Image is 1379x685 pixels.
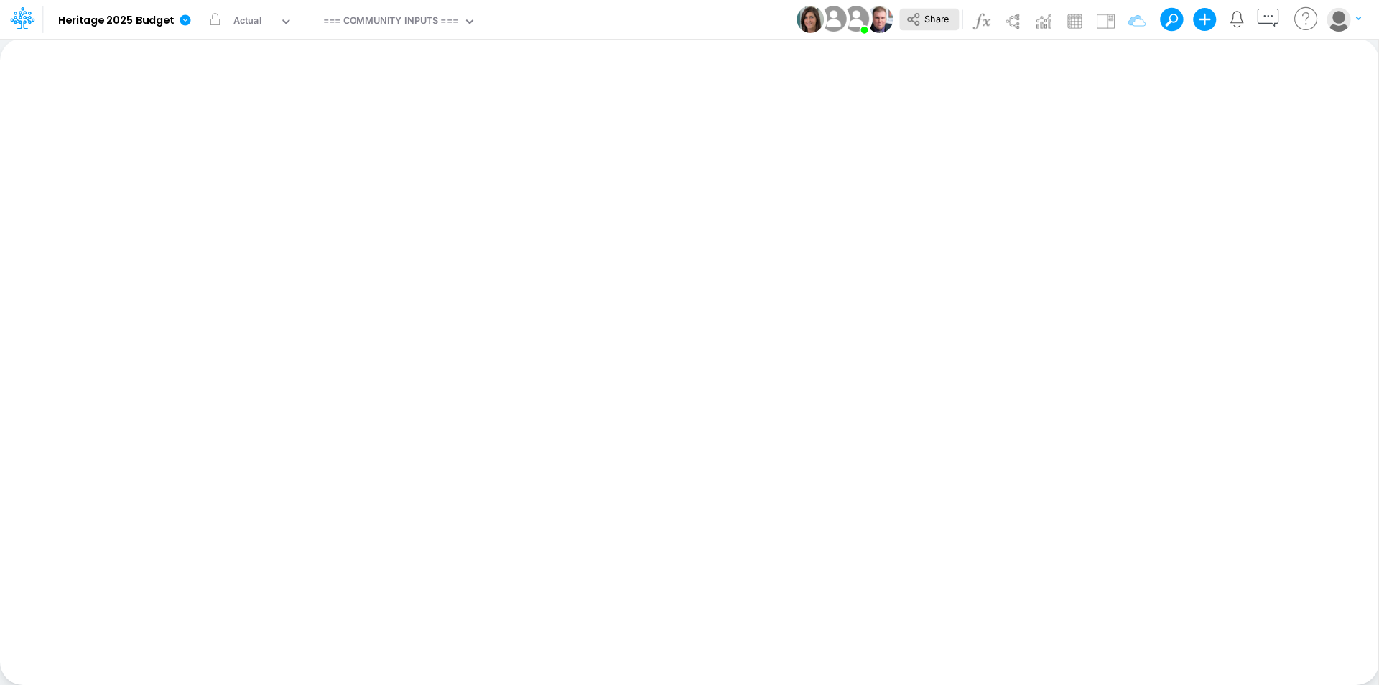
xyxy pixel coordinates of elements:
[924,13,949,24] span: Share
[233,14,262,30] div: Actual
[1229,11,1245,27] a: Notifications
[899,9,959,31] button: Share
[865,6,893,33] img: User Image Icon
[797,6,824,33] img: User Image Icon
[817,3,850,35] img: User Image Icon
[840,3,872,35] img: User Image Icon
[58,14,174,27] b: Heritage 2025 Budget
[323,14,458,30] div: === COMMUNITY INPUTS ===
